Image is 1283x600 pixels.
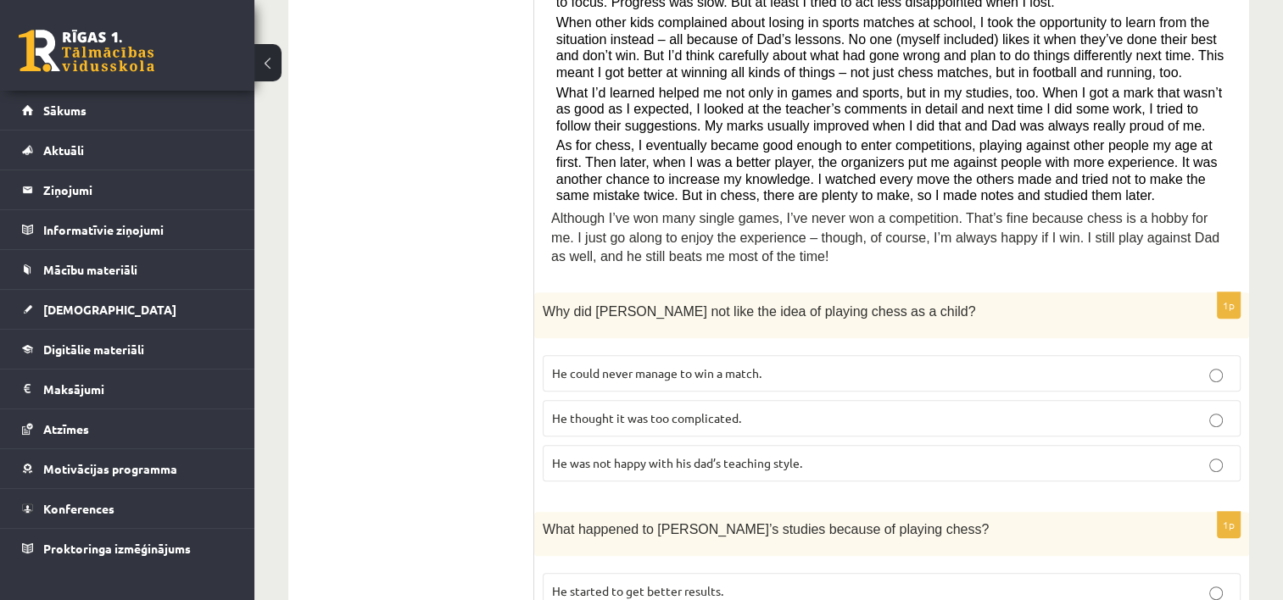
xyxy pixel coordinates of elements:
span: Proktoringa izmēģinājums [43,541,191,556]
span: Motivācijas programma [43,461,177,476]
legend: Informatīvie ziņojumi [43,210,233,249]
legend: Maksājumi [43,369,233,408]
a: Aktuāli [22,131,233,169]
span: Aktuāli [43,142,84,158]
a: Proktoringa izmēģinājums [22,529,233,568]
span: Although I’ve won many single games, I’ve never won a competition. That’s fine because chess is a... [551,211,1219,264]
span: Why did [PERSON_NAME] not like the idea of playing chess as a child? [543,304,975,319]
span: Konferences [43,501,114,516]
a: Rīgas 1. Tālmācības vidusskola [19,30,154,72]
a: Konferences [22,489,233,528]
span: He thought it was too complicated. [552,410,741,425]
legend: Ziņojumi [43,170,233,209]
span: Digitālie materiāli [43,342,144,357]
input: He was not happy with his dad’s teaching style. [1209,458,1223,472]
span: Mācību materiāli [43,262,137,277]
a: Mācību materiāli [22,250,233,289]
p: 1p [1217,511,1241,538]
a: Sākums [22,91,233,130]
input: He started to get better results. [1209,586,1223,600]
span: When other kids complained about losing in sports matches at school, I took the opportunity to le... [556,15,1224,80]
span: He started to get better results. [552,583,723,598]
span: Atzīmes [43,421,89,436]
input: He thought it was too complicated. [1209,414,1223,427]
a: Informatīvie ziņojumi [22,210,233,249]
a: Ziņojumi [22,170,233,209]
span: [DEMOGRAPHIC_DATA] [43,302,176,317]
input: He could never manage to win a match. [1209,369,1223,382]
span: Sākums [43,103,86,118]
span: As for chess, I eventually became good enough to enter competitions, playing against other people... [556,138,1218,203]
a: [DEMOGRAPHIC_DATA] [22,290,233,329]
a: Digitālie materiāli [22,330,233,369]
a: Atzīmes [22,409,233,448]
span: He was not happy with his dad’s teaching style. [552,455,802,470]
p: 1p [1217,292,1241,319]
a: Maksājumi [22,369,233,408]
span: What I’d learned helped me not only in games and sports, but in my studies, too. When I got a mar... [556,86,1222,133]
span: What happened to [PERSON_NAME]’s studies because of playing chess? [543,522,989,536]
a: Motivācijas programma [22,449,233,488]
span: He could never manage to win a match. [552,365,761,381]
